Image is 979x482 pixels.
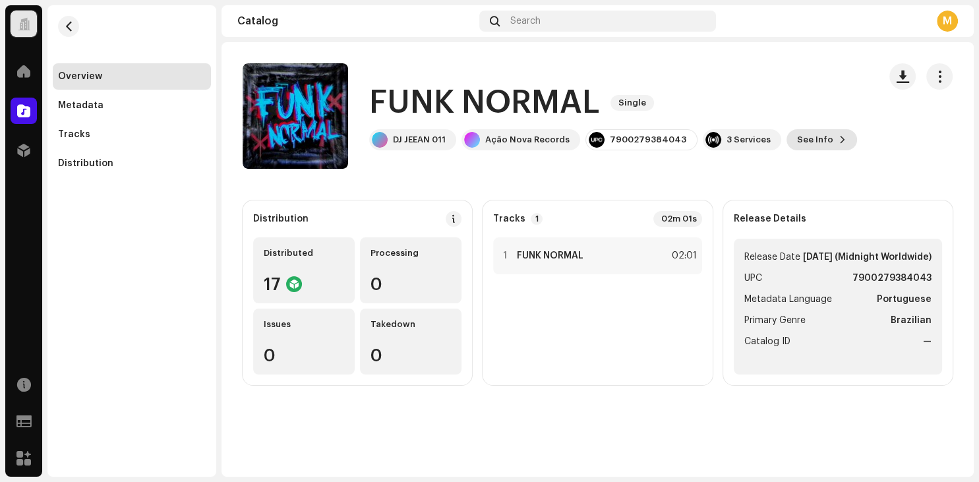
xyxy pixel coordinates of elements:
strong: 7900279384043 [852,270,932,286]
div: Processing [371,248,451,258]
div: Distribution [58,158,113,169]
strong: Tracks [493,214,525,224]
button: See Info [786,129,857,150]
span: See Info [797,127,833,153]
span: Search [510,16,541,26]
div: 02m 01s [653,211,702,227]
span: Primary Genre [744,313,806,328]
strong: Brazilian [891,313,932,328]
div: DJ JEEAN 011 [393,135,446,145]
div: Metadata [58,100,104,111]
strong: Portuguese [877,291,932,307]
strong: FUNK NORMAL [517,251,583,261]
div: Distributed [264,248,344,258]
div: M [937,11,958,32]
div: 02:01 [668,248,697,264]
span: Single [610,95,654,111]
div: Tracks [58,129,90,140]
div: Overview [58,71,102,82]
span: Catalog ID [744,334,790,349]
div: Distribution [253,214,309,224]
p-badge: 1 [531,213,543,225]
div: Ação Nova Records [485,135,570,145]
div: 7900279384043 [610,135,686,145]
strong: — [923,334,932,349]
span: Metadata Language [744,291,832,307]
div: 3 Services [727,135,771,145]
re-m-nav-item: Metadata [53,92,211,119]
span: Release Date [744,249,800,265]
h1: FUNK NORMAL [369,82,600,124]
div: Takedown [371,319,451,330]
div: Issues [264,319,344,330]
re-m-nav-item: Distribution [53,150,211,177]
strong: Release Details [734,214,806,224]
strong: [DATE] (Midnight Worldwide) [803,249,932,265]
div: Catalog [237,16,474,26]
re-m-nav-item: Overview [53,63,211,90]
span: UPC [744,270,762,286]
re-m-nav-item: Tracks [53,121,211,148]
